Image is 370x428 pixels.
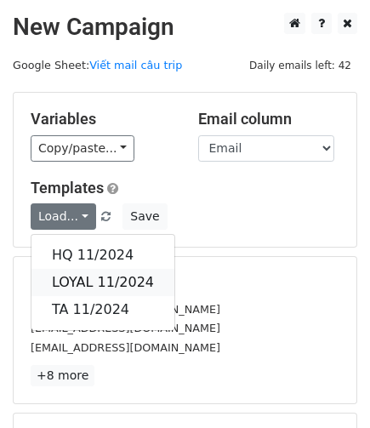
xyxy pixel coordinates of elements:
a: +8 more [31,365,94,386]
small: Google Sheet: [13,59,182,71]
h5: Variables [31,110,173,128]
a: Daily emails left: 42 [243,59,357,71]
button: Save [122,203,167,230]
small: [EMAIL_ADDRESS][DOMAIN_NAME] [31,303,220,316]
iframe: Chat Widget [285,346,370,428]
h2: New Campaign [13,13,357,42]
a: Load... [31,203,96,230]
a: Templates [31,179,104,197]
a: TA 11/2024 [31,296,174,323]
small: [EMAIL_ADDRESS][DOMAIN_NAME] [31,341,220,354]
span: Daily emails left: 42 [243,56,357,75]
a: LOYAL 11/2024 [31,269,174,296]
a: HQ 11/2024 [31,242,174,269]
small: [EMAIL_ADDRESS][DOMAIN_NAME] [31,322,220,334]
a: Viết mail câu trip [89,59,182,71]
a: Copy/paste... [31,135,134,162]
h5: 11 Recipients [31,274,339,293]
h5: Email column [198,110,340,128]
